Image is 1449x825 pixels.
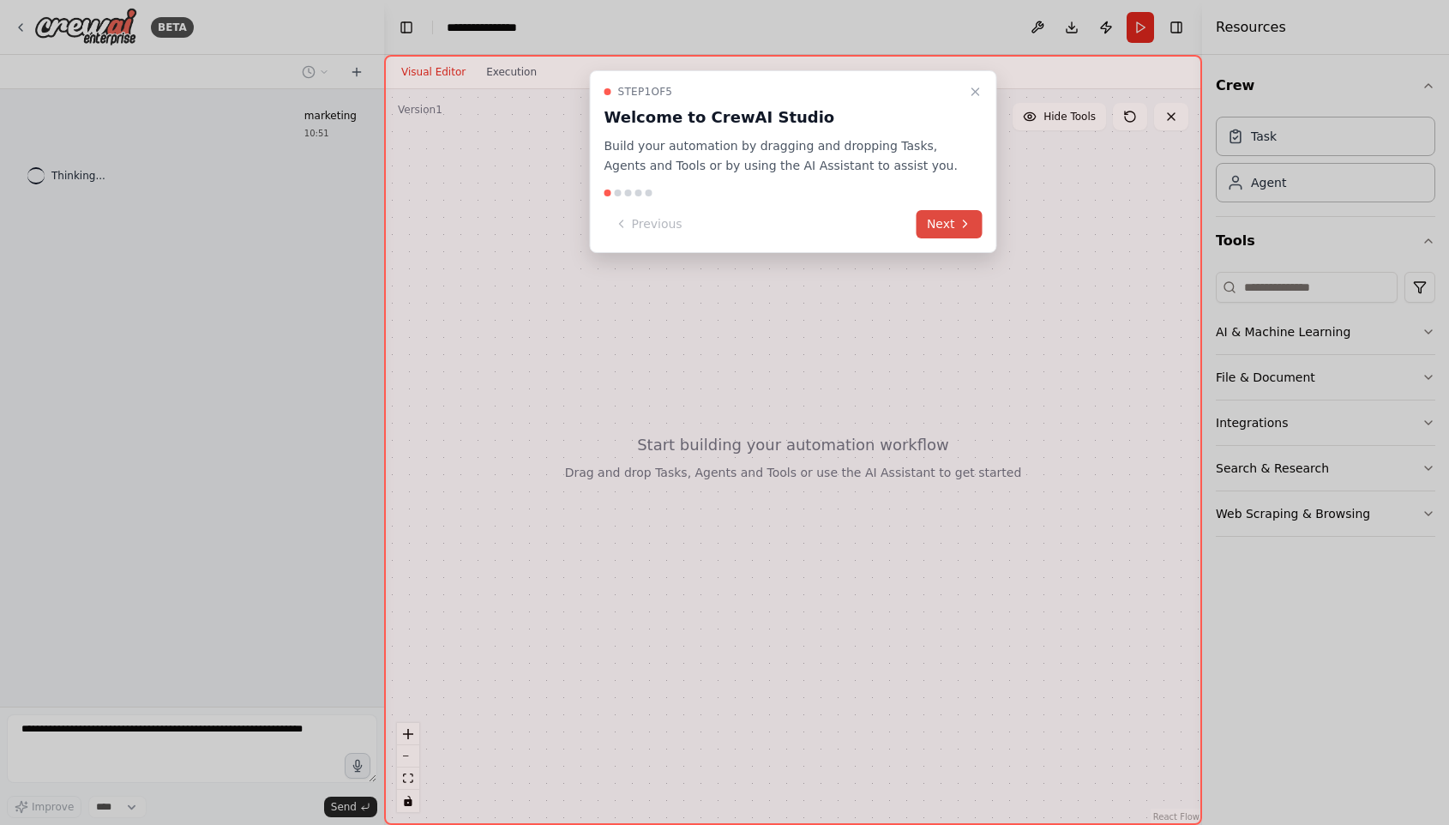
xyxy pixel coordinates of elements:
span: Step 1 of 5 [618,85,673,99]
button: Hide left sidebar [394,15,418,39]
button: Next [917,210,983,238]
p: Build your automation by dragging and dropping Tasks, Agents and Tools or by using the AI Assista... [604,136,962,176]
button: Previous [604,210,693,238]
button: Close walkthrough [965,81,986,102]
h3: Welcome to CrewAI Studio [604,105,962,129]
